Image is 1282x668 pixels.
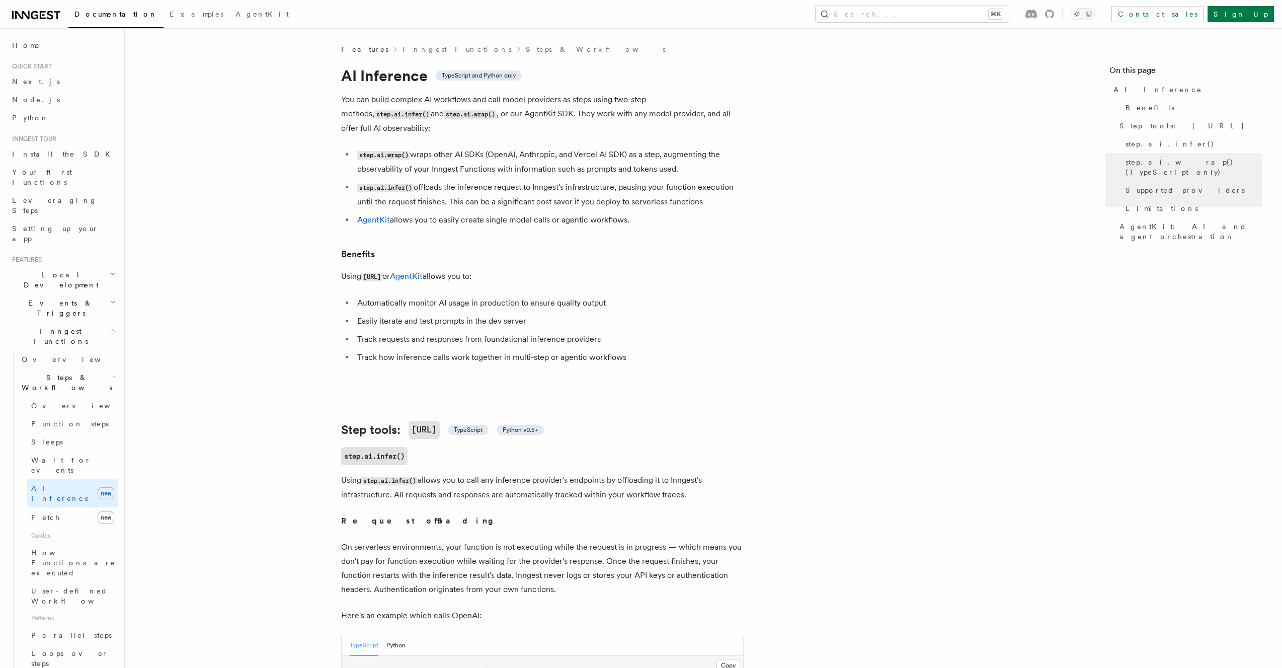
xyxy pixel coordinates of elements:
span: Events & Triggers [8,298,110,318]
span: TypeScript [454,426,483,434]
span: TypeScript and Python only [442,71,516,80]
a: Overview [18,350,118,368]
button: Local Development [8,266,118,294]
a: How Functions are executed [27,544,118,582]
p: Using allows you to call any inference provider's endpoints by offloading it to Inngest's infrast... [341,473,744,502]
a: Leveraging Steps [8,191,118,219]
a: AI Inference [1109,81,1262,99]
button: Events & Triggers [8,294,118,322]
span: Overview [31,402,135,410]
span: Local Development [8,270,110,290]
li: Track how inference calls work together in multi-step or agentic workflows [354,350,744,364]
a: AgentKit [390,271,423,281]
a: Fetchnew [27,507,118,528]
code: step.ai.wrap() [357,151,410,160]
a: Your first Functions [8,163,118,191]
span: Inngest Functions [8,326,109,346]
a: Python [8,109,118,127]
span: Leveraging Steps [12,196,97,214]
a: Setting up your app [8,219,118,248]
span: AI Inference [1113,85,1202,95]
span: Wait for events [31,456,91,474]
button: Inngest Functions [8,322,118,350]
span: Supported providers [1126,185,1245,195]
a: Benefits [1121,99,1262,117]
code: step.ai.infer() [374,110,431,119]
p: Here's an example which calls OpenAI: [341,609,744,623]
a: Next.js [8,72,118,91]
a: Benefits [341,247,375,261]
a: AI Inferencenew [27,479,118,507]
a: Parallel steps [27,626,118,644]
span: User-defined Workflows [31,587,122,605]
a: AgentKit [357,215,390,225]
span: step.ai.infer() [1126,139,1215,149]
span: AgentKit: AI and agent orchestration [1119,221,1262,242]
span: Python v0.5+ [503,426,538,434]
span: Install the SDK [12,150,116,158]
li: Easily iterate and test prompts in the dev server [354,314,744,328]
span: Function steps [31,420,109,428]
a: step.ai.wrap() (TypeScript only) [1121,153,1262,181]
span: Guides [27,528,118,544]
button: Toggle dark mode [1071,8,1095,20]
span: Examples [170,10,223,18]
code: [URL] [409,421,440,439]
a: Documentation [68,3,164,28]
span: step.ai.wrap() (TypeScript only) [1126,157,1262,177]
span: Parallel steps [31,631,112,639]
a: Limitations [1121,199,1262,217]
span: Features [8,256,42,264]
a: Steps & Workflows [526,44,666,54]
a: Home [8,36,118,54]
a: Step tools:[URL] TypeScript Python v0.5+ [341,421,544,439]
span: Benefits [1126,103,1174,113]
span: How Functions are executed [31,549,116,577]
kbd: ⌘K [989,9,1003,19]
a: Overview [27,397,118,415]
a: Step tools: [URL] [1115,117,1262,135]
span: Features [341,44,388,54]
code: step.ai.infer() [361,477,418,485]
p: On serverless environments, your function is not executing while the request is in progress — whi... [341,540,744,597]
span: Sleeps [31,438,63,446]
span: Node.js [12,96,60,104]
code: step.ai.wrap() [444,110,497,119]
p: You can build complex AI workflows and call model providers as steps using two-step methods, and ... [341,93,744,135]
span: AgentKit [235,10,289,18]
span: Quick start [8,62,52,70]
li: wraps other AI SDKs (OpenAI, Anthropic, and Vercel AI SDK) as a step, augmenting the observabilit... [354,147,744,176]
a: AgentKit [229,3,295,27]
a: step.ai.infer() [341,447,408,465]
span: Inngest tour [8,135,56,143]
code: [URL] [361,273,382,281]
li: offloads the inference request to Inngest's infrastructure, pausing your function execution until... [354,180,744,209]
button: TypeScript [350,635,378,656]
a: AgentKit: AI and agent orchestration [1115,217,1262,246]
span: AI Inference [31,484,90,502]
span: Patterns [27,610,118,626]
span: Home [12,40,40,50]
a: Supported providers [1121,181,1262,199]
a: Contact sales [1111,6,1204,22]
a: Function steps [27,415,118,433]
span: Your first Functions [12,168,72,186]
button: Search...⌘K [816,6,1009,22]
a: Inngest Functions [403,44,512,54]
p: Using or allows you to: [341,269,744,284]
li: Automatically monitor AI usage in production to ensure quality output [354,296,744,310]
strong: Request offloading [341,516,501,526]
code: step.ai.infer() [357,184,414,192]
h4: On this page [1109,64,1262,81]
span: new [98,511,114,524]
span: Setting up your app [12,225,99,243]
a: Sign Up [1208,6,1274,22]
span: new [98,487,114,499]
span: Python [12,114,49,122]
a: Sleeps [27,433,118,451]
span: Documentation [74,10,157,18]
a: Install the SDK [8,145,118,163]
span: Fetch [31,513,60,522]
span: Steps & Workflows [18,373,112,393]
